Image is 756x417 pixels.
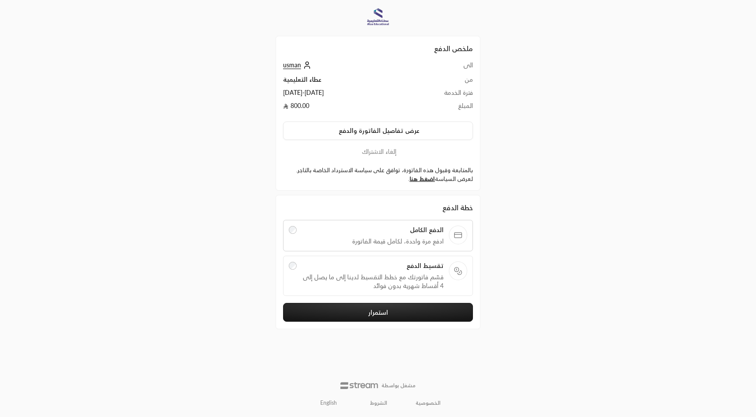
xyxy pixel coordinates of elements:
[283,43,473,54] h2: ملخص الدفع
[302,261,444,270] span: تقسيط الدفع
[416,400,441,407] a: الخصوصية
[394,61,473,75] td: الى
[302,237,444,246] span: ادفع مرة واحدة، لكامل قيمة الفاتورة
[289,226,297,234] input: الدفع الكاملادفع مرة واحدة، لكامل قيمة الفاتورة
[283,101,394,115] td: 800.00
[302,273,444,290] span: قسّم فاتورتك مع خطط التقسيط لدينا إلى ما يصل إلى 4 أقساط شهرية بدون فوائد
[381,382,416,389] p: مشغل بواسطة
[283,61,301,69] span: usman
[409,175,435,182] a: اضغط هنا
[283,166,473,183] label: بالمتابعة وقبول هذه الفاتورة، توافق على سياسة الاسترداد الخاصة بالتاجر. لعرض السياسة .
[283,122,473,140] button: عرض تفاصيل الفاتورة والدفع
[283,303,473,322] button: استمرار
[283,147,473,156] button: إلغاء الاشتراك
[394,101,473,115] td: المبلغ
[283,202,473,213] div: خطة الدفع
[394,88,473,101] td: فترة الخدمة
[394,75,473,88] td: من
[283,75,394,88] td: عطاء التعليمية
[370,400,387,407] a: الشروط
[366,5,390,29] img: Company Logo
[283,61,313,69] a: usman
[315,396,342,410] a: English
[283,88,394,101] td: [DATE] - [DATE]
[302,226,444,234] span: الدفع الكامل
[289,262,297,270] input: تقسيط الدفعقسّم فاتورتك مع خطط التقسيط لدينا إلى ما يصل إلى 4 أقساط شهرية بدون فوائد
